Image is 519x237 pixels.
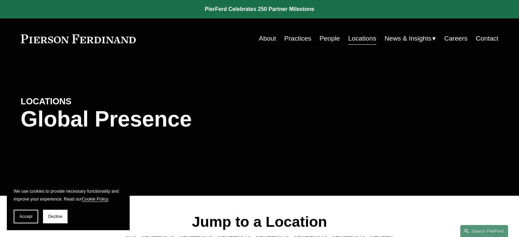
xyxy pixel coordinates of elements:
h1: Global Presence [21,107,339,132]
a: About [259,32,276,45]
a: Cookie Policy [82,196,108,202]
a: Search this site [460,225,508,237]
span: Decline [48,214,62,219]
section: Cookie banner [7,180,130,230]
button: Decline [43,210,68,223]
a: folder dropdown [385,32,436,45]
a: Locations [348,32,376,45]
button: Accept [14,210,38,223]
a: Practices [284,32,311,45]
span: News & Insights [385,33,432,45]
p: We use cookies to provide necessary functionality and improve your experience. Read our . [14,187,123,203]
span: Accept [19,214,32,219]
h4: LOCATIONS [21,96,140,107]
a: Contact [476,32,498,45]
a: Careers [444,32,467,45]
a: People [319,32,340,45]
h2: Jump to a Location [120,213,399,231]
